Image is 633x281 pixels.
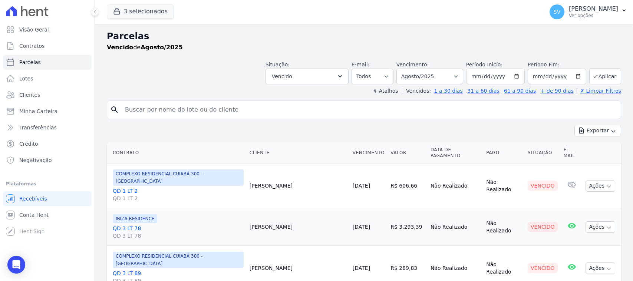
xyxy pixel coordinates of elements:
[528,181,558,191] div: Vencido
[388,208,428,246] td: R$ 3.293,39
[528,222,558,232] div: Vencido
[569,13,618,19] p: Ver opções
[544,1,633,22] button: SV [PERSON_NAME] Ver opções
[528,61,586,69] label: Período Fim:
[247,208,350,246] td: [PERSON_NAME]
[107,142,247,163] th: Contrato
[352,62,370,67] label: E-mail:
[3,55,92,70] a: Parcelas
[19,108,57,115] span: Minha Carteira
[113,195,244,202] span: QD 1 LT 2
[3,208,92,222] a: Conta Hent
[353,224,370,230] a: [DATE]
[396,62,429,67] label: Vencimento:
[586,221,615,233] button: Ações
[577,88,621,94] a: ✗ Limpar Filtros
[467,88,499,94] a: 31 a 60 dias
[272,72,292,81] span: Vencido
[3,87,92,102] a: Clientes
[574,125,621,136] button: Exportar
[19,91,40,99] span: Clientes
[19,156,52,164] span: Negativação
[554,9,560,14] span: SV
[428,163,483,208] td: Não Realizado
[541,88,574,94] a: + de 90 dias
[586,180,615,192] button: Ações
[113,214,157,223] span: IBIZA RESIDENCE
[107,44,133,51] strong: Vencido
[434,88,463,94] a: 1 a 30 dias
[107,4,174,19] button: 3 selecionados
[483,208,525,246] td: Não Realizado
[3,191,92,206] a: Recebíveis
[113,169,244,186] span: COMPLEXO RESIDENCIAL CUIABÁ 300 - [GEOGRAPHIC_DATA]
[3,71,92,86] a: Lotes
[388,142,428,163] th: Valor
[19,26,49,33] span: Visão Geral
[3,104,92,119] a: Minha Carteira
[19,124,57,131] span: Transferências
[19,75,33,82] span: Lotes
[483,142,525,163] th: Pago
[141,44,182,51] strong: Agosto/2025
[121,102,618,117] input: Buscar por nome do lote ou do cliente
[247,163,350,208] td: [PERSON_NAME]
[373,88,398,94] label: ↯ Atalhos
[589,68,621,84] button: Aplicar
[3,22,92,37] a: Visão Geral
[7,256,25,274] div: Open Intercom Messenger
[19,59,41,66] span: Parcelas
[504,88,536,94] a: 61 a 90 dias
[266,69,349,84] button: Vencido
[353,183,370,189] a: [DATE]
[113,225,244,239] a: QD 3 LT 78QD 3 LT 78
[113,232,244,239] span: QD 3 LT 78
[525,142,561,163] th: Situação
[6,179,89,188] div: Plataformas
[561,142,583,163] th: E-mail
[3,39,92,53] a: Contratos
[569,5,618,13] p: [PERSON_NAME]
[19,42,44,50] span: Contratos
[3,153,92,168] a: Negativação
[3,136,92,151] a: Crédito
[3,120,92,135] a: Transferências
[350,142,388,163] th: Vencimento
[428,142,483,163] th: Data de Pagamento
[466,62,502,67] label: Período Inicío:
[107,43,183,52] p: de
[266,62,290,67] label: Situação:
[483,163,525,208] td: Não Realizado
[110,105,119,114] i: search
[388,163,428,208] td: R$ 606,66
[19,195,47,202] span: Recebíveis
[403,88,431,94] label: Vencidos:
[428,208,483,246] td: Não Realizado
[528,263,558,273] div: Vencido
[113,187,244,202] a: QD 1 LT 2QD 1 LT 2
[113,252,244,268] span: COMPLEXO RESIDENCIAL CUIABÁ 300 - [GEOGRAPHIC_DATA]
[353,265,370,271] a: [DATE]
[586,262,615,274] button: Ações
[19,140,38,148] span: Crédito
[247,142,350,163] th: Cliente
[19,211,49,219] span: Conta Hent
[107,30,621,43] h2: Parcelas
